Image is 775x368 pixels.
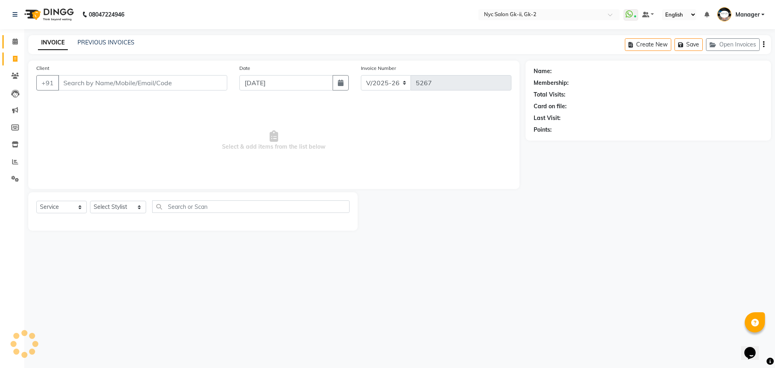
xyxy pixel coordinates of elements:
[58,75,227,90] input: Search by Name/Mobile/Email/Code
[735,11,760,19] span: Manager
[534,79,569,87] div: Membership:
[534,67,552,76] div: Name:
[36,100,511,181] span: Select & add items from the list below
[239,65,250,72] label: Date
[741,336,767,360] iframe: chat widget
[77,39,134,46] a: PREVIOUS INVOICES
[36,75,59,90] button: +91
[674,38,703,51] button: Save
[534,114,561,122] div: Last Visit:
[361,65,396,72] label: Invoice Number
[21,3,76,26] img: logo
[36,65,49,72] label: Client
[534,126,552,134] div: Points:
[625,38,671,51] button: Create New
[89,3,124,26] b: 08047224946
[152,200,350,213] input: Search or Scan
[717,7,731,21] img: Manager
[534,102,567,111] div: Card on file:
[706,38,760,51] button: Open Invoices
[38,36,68,50] a: INVOICE
[534,90,566,99] div: Total Visits:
